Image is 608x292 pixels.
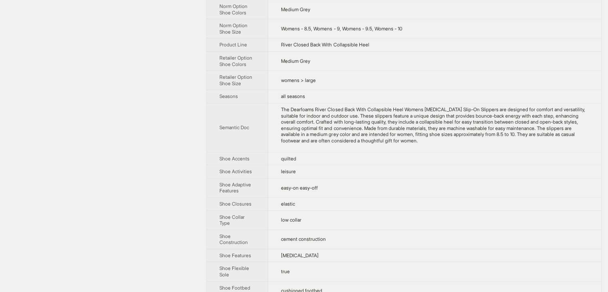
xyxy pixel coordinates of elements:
span: womens > large [281,77,316,83]
span: Retailer Option Shoe Colors [219,55,252,67]
span: Product Line [219,42,247,48]
span: Norm Option Shoe Size [219,22,247,35]
span: elastic [281,201,295,207]
span: true [281,268,290,274]
span: Shoe Flexible Sole [219,265,249,278]
span: Shoe Closures [219,201,251,207]
span: Shoe Features [219,252,251,258]
span: quilted [281,156,296,162]
span: River Closed Back With Collapsible Heel [281,42,369,48]
span: Shoe Accents [219,156,249,162]
span: Norm Option Shoe Colors [219,3,247,16]
span: leisure [281,168,296,174]
span: Womens - 8.5, Womens - 9, Womens - 9.5, Womens - 10 [281,26,402,32]
span: [MEDICAL_DATA] [281,252,319,258]
span: Retailer Option Shoe Size [219,74,252,86]
span: easy-on easy-off [281,185,318,191]
span: low collar [281,217,301,223]
span: Medium Grey [281,58,310,64]
span: Shoe Construction [219,233,248,246]
span: Semantic Doc [219,124,249,130]
span: Medium Grey [281,6,310,12]
div: The Dearfoams River Closed Back With Collapsible Heel Womens Memory Foam Slip-On Slippers are des... [281,106,588,144]
span: all seasons [281,93,305,99]
span: cement construction [281,236,326,242]
span: Shoe Activities [219,168,252,174]
span: Shoe Adaptive Features [219,182,251,194]
span: Seasons [219,93,238,99]
span: Shoe Collar Type [219,214,245,226]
